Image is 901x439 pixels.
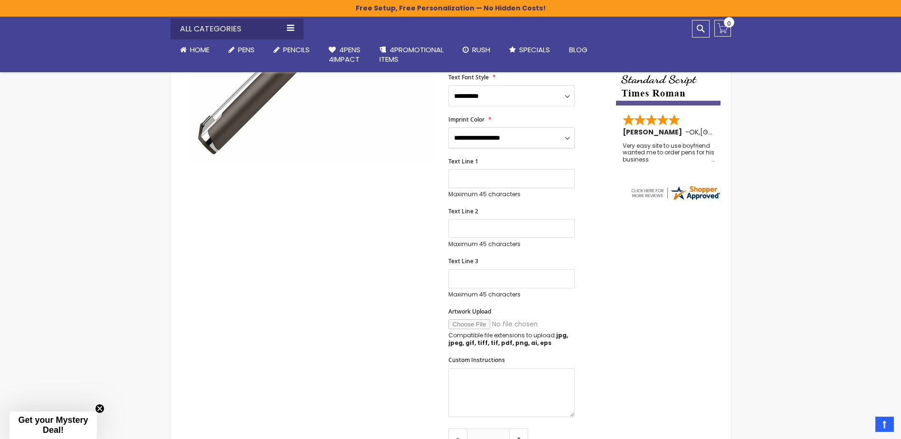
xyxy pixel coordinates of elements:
[319,39,370,70] a: 4Pens4impact
[379,45,444,64] span: 4PROMOTIONAL ITEMS
[448,331,568,347] strong: jpg, jpeg, gif, tiff, tif, pdf, png, ai, eps
[9,411,97,439] div: Get your Mystery Deal!Close teaser
[630,195,721,203] a: 4pens.com certificate URL
[448,307,491,315] span: Artwork Upload
[519,45,550,55] span: Specials
[560,39,597,60] a: Blog
[623,143,715,163] div: Very easy site to use boyfriend wanted me to order pens for his business
[448,157,478,165] span: Text Line 1
[448,191,575,198] p: Maximum 45 characters
[448,257,478,265] span: Text Line 3
[685,127,770,137] span: - ,
[370,39,453,70] a: 4PROMOTIONALITEMS
[329,45,360,64] span: 4Pens 4impact
[700,127,770,137] span: [GEOGRAPHIC_DATA]
[219,39,264,60] a: Pens
[727,19,731,28] span: 0
[448,207,478,215] span: Text Line 2
[569,45,588,55] span: Blog
[18,415,88,435] span: Get your Mystery Deal!
[448,115,484,124] span: Imprint Color
[171,39,219,60] a: Home
[238,45,255,55] span: Pens
[875,417,894,432] a: Top
[453,39,500,60] a: Rush
[448,332,575,347] p: Compatible file extensions to upload:
[448,240,575,248] p: Maximum 45 characters
[448,73,489,81] span: Text Font Style
[714,20,731,37] a: 0
[190,45,209,55] span: Home
[500,39,560,60] a: Specials
[623,127,685,137] span: [PERSON_NAME]
[689,127,699,137] span: OK
[264,39,319,60] a: Pencils
[472,45,490,55] span: Rush
[171,19,303,39] div: All Categories
[95,404,104,413] button: Close teaser
[283,45,310,55] span: Pencils
[448,356,505,364] span: Custom Instructions
[630,184,721,201] img: 4pens.com widget logo
[448,291,575,298] p: Maximum 45 characters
